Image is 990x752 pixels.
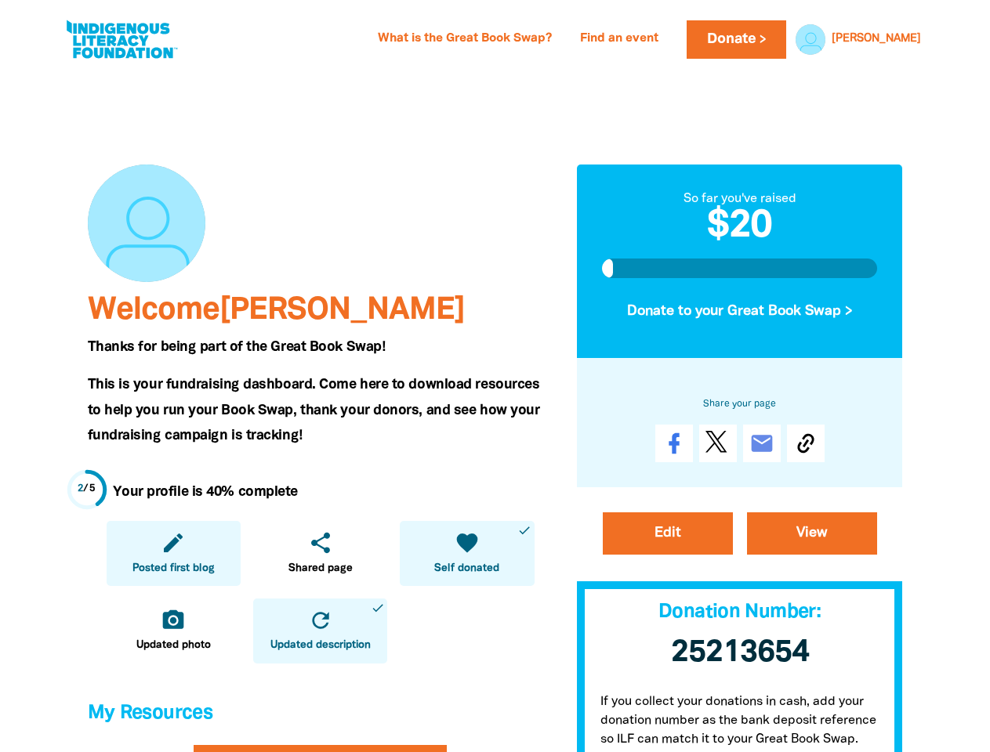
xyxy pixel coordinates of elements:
a: Find an event [571,27,668,52]
i: done [371,601,385,615]
span: 2 [78,484,84,493]
span: 25213654 [671,638,809,667]
a: Donate [687,20,785,59]
i: refresh [308,608,333,633]
a: email [743,425,781,462]
span: Thanks for being part of the Great Book Swap! [88,341,386,353]
i: edit [161,530,186,555]
a: shareShared page [253,521,387,586]
a: refreshUpdated descriptiondone [253,598,387,663]
a: [PERSON_NAME] [832,34,921,45]
span: Posted first blog [132,561,215,577]
h6: Share your page [602,395,878,412]
span: Welcome [PERSON_NAME] [88,296,465,325]
a: editPosted first blog [107,521,241,586]
i: camera_alt [161,608,186,633]
a: Post [699,425,737,462]
a: What is the Great Book Swap? [368,27,561,52]
a: camera_altUpdated photo [107,598,241,663]
span: Shared page [288,561,353,577]
button: Copy Link [787,425,825,462]
a: Share [655,425,693,462]
h2: $20 [602,208,878,246]
span: Updated description [270,638,371,653]
a: View [747,512,877,555]
i: done [517,523,531,537]
div: / 5 [78,482,96,497]
a: Edit [603,512,733,555]
i: email [749,431,774,456]
span: This is your fundraising dashboard. Come here to download resources to help you run your Book Swa... [88,378,540,442]
span: Donation Number: [658,603,821,621]
i: share [308,530,333,555]
div: So far you've raised [602,190,878,208]
strong: Your profile is 40% complete [113,486,298,498]
span: Updated photo [136,638,211,653]
span: My Resources [88,704,213,722]
button: Donate to your Great Book Swap > [602,290,878,332]
i: favorite [455,530,480,555]
a: favoriteSelf donateddone [400,521,534,586]
span: Self donated [434,561,499,577]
